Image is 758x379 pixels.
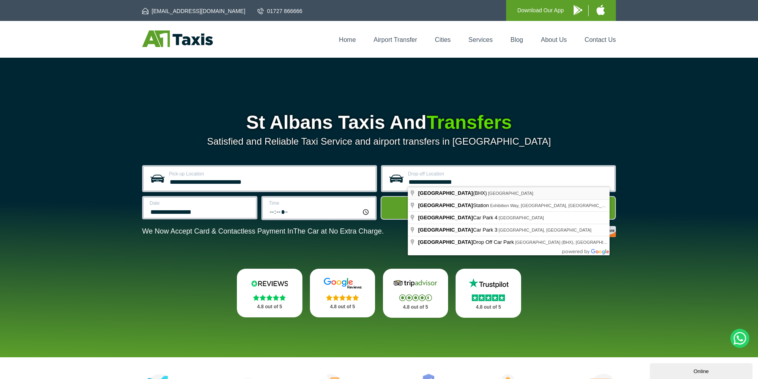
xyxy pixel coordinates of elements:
span: Drop Off Car Park [418,239,515,245]
a: Reviews.io Stars 4.8 out of 5 [237,269,302,317]
span: [GEOGRAPHIC_DATA] [418,190,473,196]
a: Home [339,36,356,43]
span: (BHX) [418,190,488,196]
a: Airport Transfer [373,36,417,43]
p: 4.8 out of 5 [392,302,440,312]
img: A1 Taxis St Albans LTD [142,30,213,47]
img: Trustpilot [465,277,512,289]
p: Download Our App [517,6,564,15]
label: Date [150,201,251,206]
img: A1 Taxis Android App [574,5,582,15]
p: 4.8 out of 5 [464,302,512,312]
h1: St Albans Taxis And [142,113,616,132]
span: [GEOGRAPHIC_DATA] [418,202,473,208]
span: Car Park 3 [418,227,499,233]
a: Contact Us [585,36,616,43]
a: About Us [541,36,567,43]
label: Pick-up Location [169,172,371,176]
img: Tripadvisor [392,277,439,289]
a: Google Stars 4.8 out of 5 [310,269,375,317]
span: Car Park 4 [418,215,499,221]
img: Stars [326,294,359,301]
p: We Now Accept Card & Contactless Payment In [142,227,384,236]
span: [GEOGRAPHIC_DATA] [488,191,533,196]
span: [GEOGRAPHIC_DATA], [GEOGRAPHIC_DATA] [499,228,591,232]
span: [GEOGRAPHIC_DATA] (BHX), [GEOGRAPHIC_DATA], [GEOGRAPHIC_DATA] [515,240,669,245]
a: Services [469,36,493,43]
label: Time [269,201,370,206]
span: [GEOGRAPHIC_DATA] [418,239,473,245]
span: Station [418,202,490,208]
label: Drop-off Location [408,172,610,176]
img: Stars [253,294,286,301]
button: Get Quote [381,196,616,220]
span: The Car at No Extra Charge. [293,227,384,235]
a: Tripadvisor Stars 4.8 out of 5 [383,269,448,318]
p: 4.8 out of 5 [246,302,294,312]
img: Stars [472,294,505,301]
a: Cities [435,36,451,43]
span: [GEOGRAPHIC_DATA] [418,215,473,221]
span: [GEOGRAPHIC_DATA] [499,215,544,220]
img: Stars [399,294,432,301]
a: 01727 866666 [257,7,302,15]
span: Transfers [426,112,512,133]
iframe: chat widget [650,362,754,379]
img: Reviews.io [246,277,293,289]
a: [EMAIL_ADDRESS][DOMAIN_NAME] [142,7,245,15]
a: Trustpilot Stars 4.8 out of 5 [456,269,521,318]
span: Exhibition Way, [GEOGRAPHIC_DATA], [GEOGRAPHIC_DATA] [490,203,614,208]
img: A1 Taxis iPhone App [597,5,605,15]
span: [GEOGRAPHIC_DATA] [418,227,473,233]
a: Blog [510,36,523,43]
p: Satisfied and Reliable Taxi Service and airport transfers in [GEOGRAPHIC_DATA] [142,136,616,147]
p: 4.8 out of 5 [319,302,367,312]
img: Google [319,277,366,289]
